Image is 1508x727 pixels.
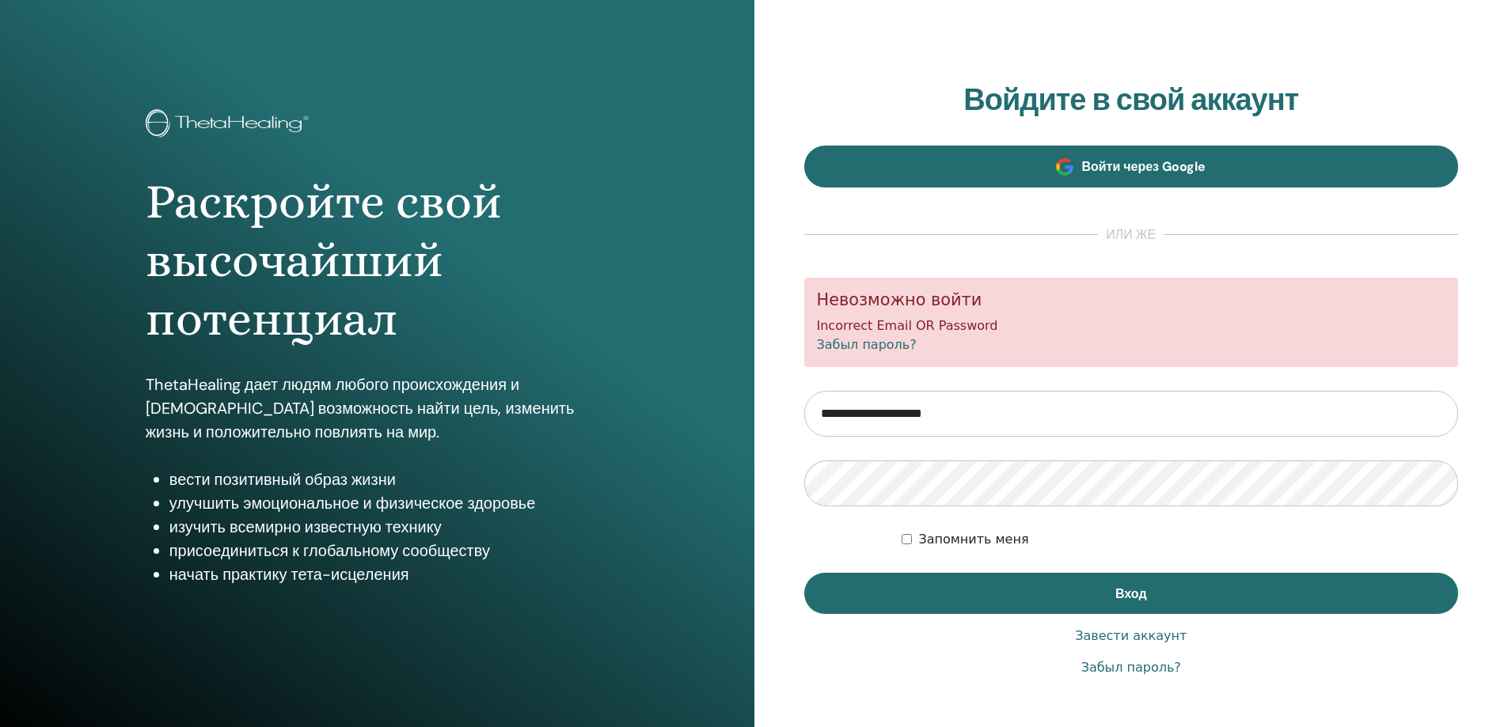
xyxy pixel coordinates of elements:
div: Keep me authenticated indefinitely or until I manually logout [902,530,1458,549]
button: Вход [804,573,1459,614]
a: Забыл пароль? [1081,658,1181,677]
span: Войти через Google [1081,158,1206,175]
div: Incorrect Email OR Password [804,278,1459,367]
li: вести позитивный образ жизни [169,468,609,491]
a: Забыл пароль? [817,337,917,352]
li: изучить всемирно известную технику [169,515,609,539]
a: Войти через Google [804,146,1459,187]
span: или же [1098,225,1164,244]
p: ThetaHealing дает людям любого происхождения и [DEMOGRAPHIC_DATA] возможность найти цель, изменит... [146,373,609,444]
li: улучшить эмоциональное и физическое здоровье [169,491,609,515]
h5: Невозможно войти [817,290,1446,310]
li: начать практику тета-исцеления [169,562,609,586]
span: Вход [1115,585,1147,602]
label: Запомнить меня [918,530,1028,549]
a: Завести аккаунт [1075,627,1187,646]
h2: Войдите в свой аккаунт [804,82,1459,119]
h1: Раскройте свой высочайший потенциал [146,172,609,349]
li: присоединиться к глобальному сообществу [169,539,609,562]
